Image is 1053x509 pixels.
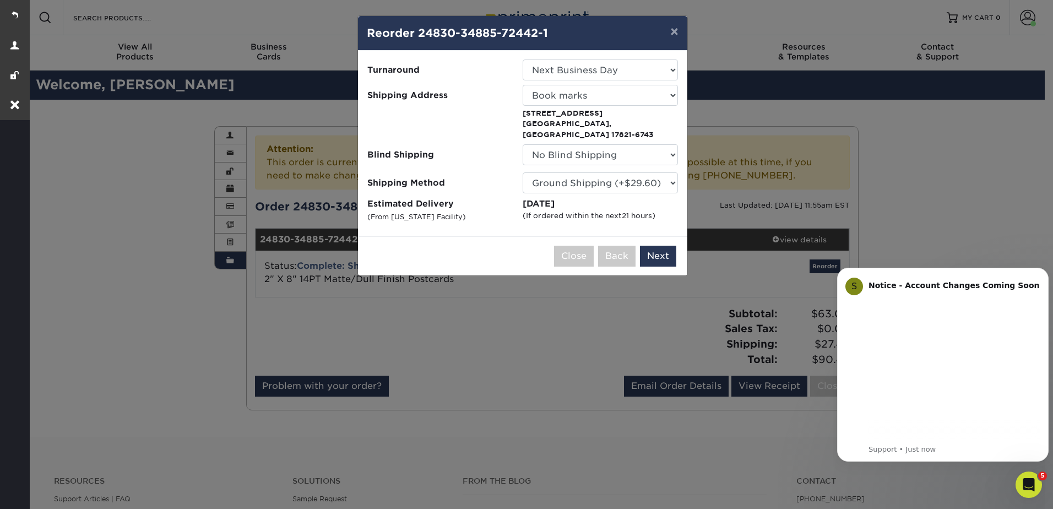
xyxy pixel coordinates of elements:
[367,89,514,102] span: Shipping Address
[367,213,466,221] small: (From [US_STATE] Facility)
[554,246,594,267] button: Close
[661,16,687,47] button: ×
[367,177,514,189] span: Shipping Method
[367,25,679,41] h4: Reorder 24830-34885-72442-1
[523,198,678,210] div: [DATE]
[640,246,676,267] button: Next
[1016,472,1042,498] iframe: Intercom live chat
[367,198,523,223] label: Estimated Delivery
[367,64,514,77] span: Turnaround
[598,246,636,267] button: Back
[833,251,1053,479] iframe: Intercom notifications message
[523,108,678,140] p: [STREET_ADDRESS] [GEOGRAPHIC_DATA], [GEOGRAPHIC_DATA] 17821-6743
[367,149,514,161] span: Blind Shipping
[1038,472,1047,480] span: 5
[622,212,652,220] span: 21 hours
[523,210,678,221] div: (If ordered within the next )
